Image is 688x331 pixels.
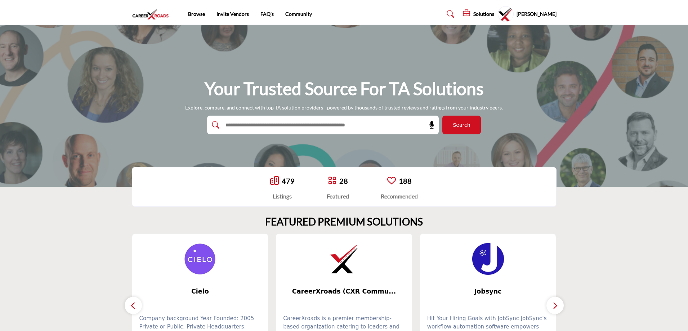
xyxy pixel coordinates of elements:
a: Community [285,11,312,17]
h2: FEATURED PREMIUM SOLUTIONS [265,216,423,228]
div: Recommended [381,192,418,201]
a: Jobsync [420,282,556,301]
h1: Your Trusted Source for TA Solutions [205,77,484,100]
h5: Solutions [473,11,494,17]
b: Jobsync [431,282,545,301]
span: CareerXroads (CXR Commu... [287,287,401,296]
img: Site Logo [132,8,173,20]
a: 28 [339,176,348,185]
div: Solutions [463,10,494,18]
b: Cielo [143,282,258,301]
p: Explore, compare, and connect with top TA solution providers - powered by thousands of trusted re... [185,104,503,111]
div: Featured [327,192,349,201]
a: 188 [399,176,412,185]
a: FAQ's [260,11,274,17]
img: Jobsync [470,241,506,277]
h5: [PERSON_NAME] [517,10,557,18]
a: Go to Featured [328,176,336,186]
a: Cielo [132,282,268,301]
img: Cielo [182,241,218,277]
a: Browse [188,11,205,17]
div: Listings [270,192,295,201]
img: CareerXroads (CXR Community) [326,241,362,277]
button: Show hide supplier dropdown [498,6,514,22]
a: CareerXroads (CXR Commu... [276,282,412,301]
a: Search [440,8,459,20]
span: Jobsync [431,287,545,296]
a: Go to Recommended [387,176,396,186]
button: Search [442,116,481,134]
span: Search [453,121,470,129]
a: Invite Vendors [216,11,249,17]
b: CareerXroads (CXR Community) [287,282,401,301]
a: 479 [282,176,295,185]
span: Cielo [143,287,258,296]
